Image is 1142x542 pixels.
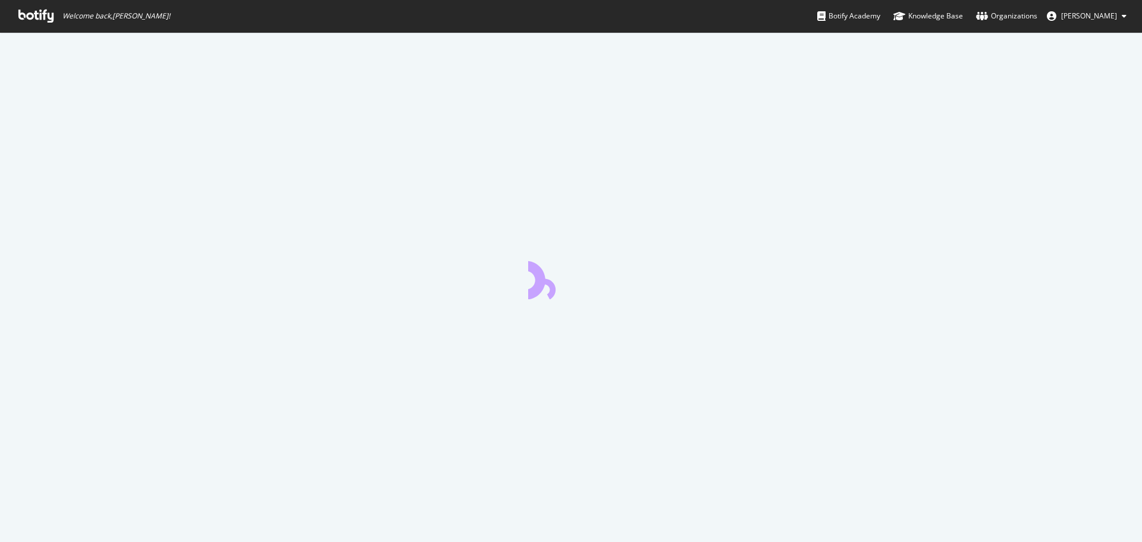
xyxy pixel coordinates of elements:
[1037,7,1136,26] button: [PERSON_NAME]
[1061,11,1117,21] span: Matthieu Feru
[62,11,170,21] span: Welcome back, [PERSON_NAME] !
[817,10,880,22] div: Botify Academy
[976,10,1037,22] div: Organizations
[893,10,963,22] div: Knowledge Base
[528,256,614,299] div: animation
